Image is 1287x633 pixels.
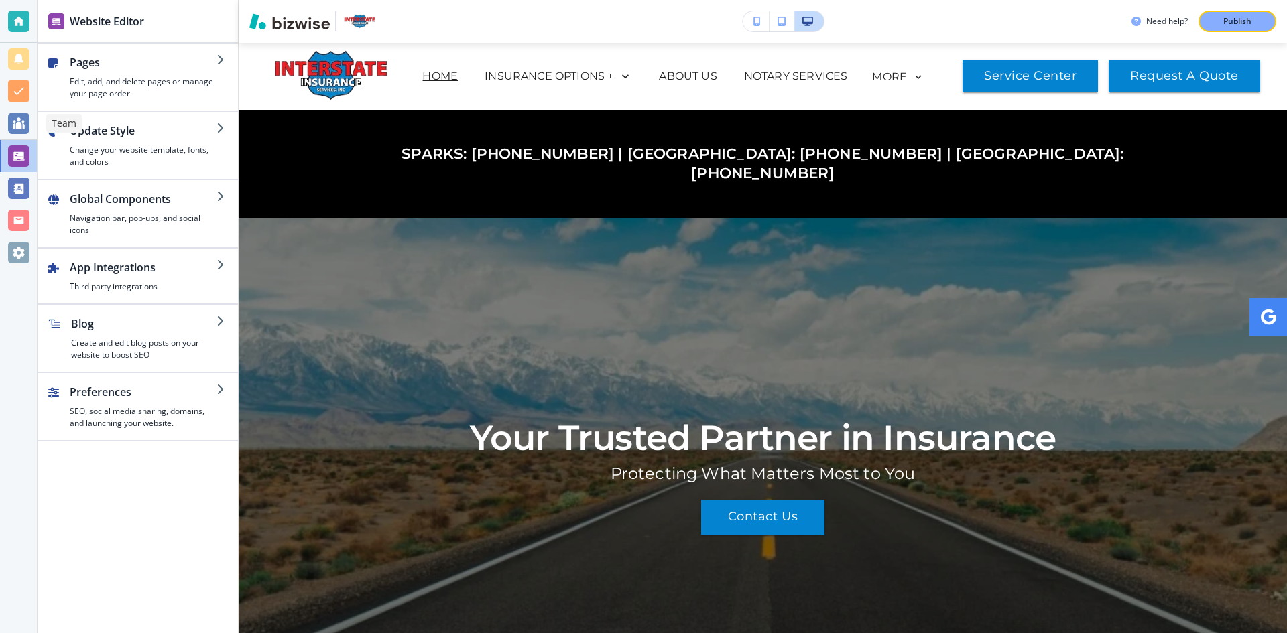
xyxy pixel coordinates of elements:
[70,144,217,168] h4: Change your website template, fonts, and colors
[70,259,217,275] h2: App Integrations
[265,49,400,102] img: Interstate Insurance Services, Inc.
[38,305,238,372] button: BlogCreate and edit blog posts on your website to boost SEO
[1199,11,1276,32] button: Publish
[38,180,238,247] button: Global ComponentsNavigation bar, pop-ups, and social icons
[963,60,1098,92] button: Service Center
[38,44,238,111] button: PagesEdit, add, and delete pages or manage your page order
[872,71,907,83] p: MORE
[1249,298,1287,336] a: Social media link to google account
[1223,15,1251,27] p: Publish
[70,13,144,29] h2: Website Editor
[70,54,217,70] h2: Pages
[52,117,76,130] p: Team
[611,463,916,484] p: Protecting What Matters Most to You
[70,405,217,429] h4: SEO, social media sharing, domains, and launching your website.
[342,14,378,29] img: Your Logo
[70,212,217,236] h4: Navigation bar, pop-ups, and social icons
[659,68,717,84] p: ABOUT US
[71,315,217,332] h2: Blog
[70,191,217,207] h2: Global Components
[701,500,824,535] button: Contact Us
[470,415,1056,461] h1: Your Trusted Partner in Insurance
[422,68,458,84] p: HOME
[744,68,848,84] p: NOTARY SERVICES
[71,337,217,361] h4: Create and edit blog posts on your website to boost SEO
[70,384,217,400] h2: Preferences
[38,112,238,179] button: Update StyleChange your website template, fonts, and colors
[1146,15,1188,27] h3: Need help?
[38,249,238,303] button: App IntegrationsThird party integrations
[70,123,217,139] h2: Update Style
[871,65,941,86] div: MORE
[249,13,330,29] img: Bizwise Logo
[70,281,217,293] h4: Third party integrations
[38,373,238,440] button: PreferencesSEO, social media sharing, domains, and launching your website.
[70,76,217,100] h4: Edit, add, and delete pages or manage your page order
[485,68,613,84] p: INSURANCE OPTIONS +
[48,13,64,29] img: editor icon
[1109,60,1260,92] button: Request A Quote
[402,145,1128,182] strong: SPARKS: [PHONE_NUMBER] | [GEOGRAPHIC_DATA]: [PHONE_NUMBER] | [GEOGRAPHIC_DATA]: [PHONE_NUMBER]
